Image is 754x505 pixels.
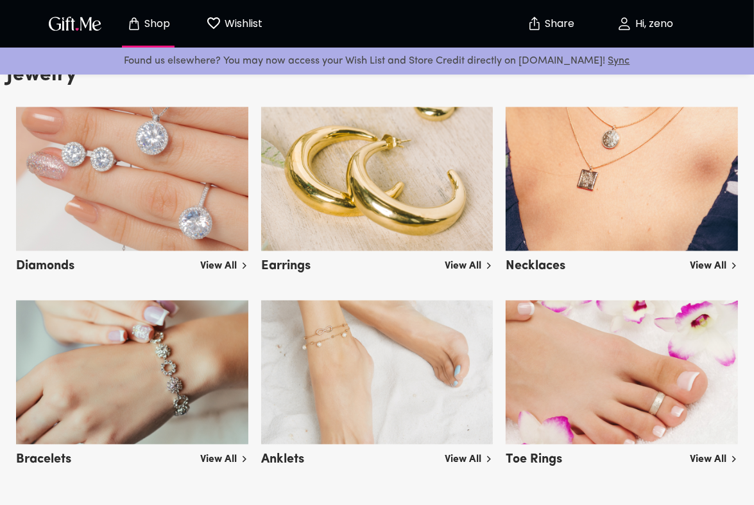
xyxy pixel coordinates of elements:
button: Store page [113,3,184,44]
a: View All [200,447,248,468]
img: GiftMe Logo [46,14,104,33]
a: Diamonds [16,242,248,272]
h5: Diamonds [16,254,74,275]
h5: Anklets [261,447,304,468]
a: View All [445,447,493,468]
p: Wishlist [221,15,262,32]
img: toe_rings.png [506,301,738,445]
h5: Bracelets [16,447,71,468]
a: Necklaces [506,242,738,272]
p: Hi, zeno [632,19,673,30]
a: Toe Rings [506,435,738,466]
h5: Earrings [261,254,311,275]
button: Hi, zeno [581,3,709,44]
p: Shop [142,19,171,30]
a: Anklets [261,435,493,466]
img: earrings.png [261,107,493,251]
a: Earrings [261,242,493,272]
a: View All [445,254,493,274]
img: diamonds.png [16,107,248,251]
a: View All [690,254,738,274]
img: anklets.png [261,301,493,445]
button: Wishlist page [199,3,270,44]
h3: Jewelry [6,58,76,93]
button: Share [528,1,573,46]
a: View All [690,447,738,468]
h5: Toe Rings [506,447,562,468]
img: secure [527,16,542,31]
h5: Necklaces [506,254,565,275]
img: necklaces.png [506,107,738,251]
a: Bracelets [16,435,248,466]
a: View All [200,254,248,274]
p: Share [542,19,575,30]
img: bracelets.png [16,301,248,445]
button: GiftMe Logo [45,16,105,31]
a: Sync [608,56,630,66]
p: Found us elsewhere? You may now access your Wish List and Store Credit directly on [DOMAIN_NAME]! [10,53,744,69]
